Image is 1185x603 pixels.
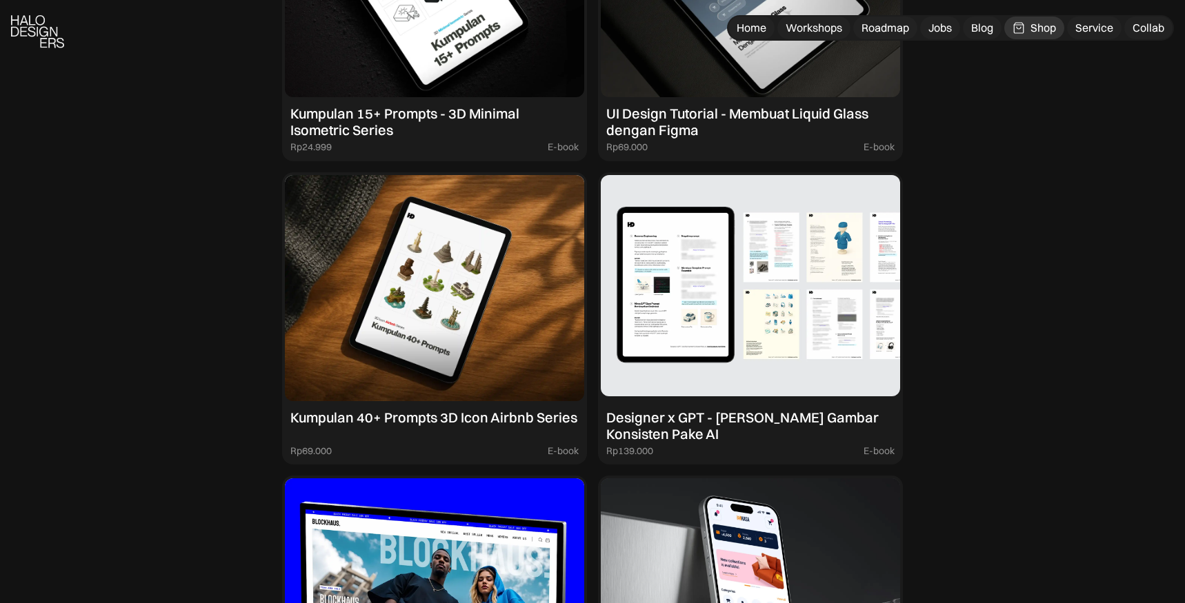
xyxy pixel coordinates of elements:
a: Jobs [920,17,960,39]
a: Roadmap [853,17,917,39]
div: Blog [971,21,993,35]
div: Service [1075,21,1113,35]
a: Blog [963,17,1002,39]
div: E-book [864,141,895,153]
div: Rp69.000 [290,445,332,457]
div: E-book [548,445,579,457]
div: Roadmap [862,21,909,35]
div: Rp69.000 [606,141,648,153]
div: Shop [1030,21,1056,35]
div: Designer x GPT - [PERSON_NAME] Gambar Konsisten Pake AI [606,409,895,442]
a: Home [728,17,775,39]
div: Workshops [786,21,842,35]
a: Collab [1124,17,1173,39]
div: Rp24.999 [290,141,332,153]
div: Home [737,21,766,35]
div: Jobs [928,21,952,35]
a: Kumpulan 40+ Prompts 3D Icon Airbnb SeriesRp69.000E-book [282,172,587,465]
div: Collab [1133,21,1164,35]
div: UI Design Tutorial - Membuat Liquid Glass dengan Figma [606,105,895,139]
a: Workshops [777,17,850,39]
div: Kumpulan 15+ Prompts - 3D Minimal Isometric Series [290,105,579,139]
a: Service [1067,17,1122,39]
div: Kumpulan 40+ Prompts 3D Icon Airbnb Series [290,409,577,426]
div: Rp139.000 [606,445,653,457]
a: Shop [1004,17,1064,39]
a: Designer x GPT - [PERSON_NAME] Gambar Konsisten Pake AIRp139.000E-book [598,172,903,465]
div: E-book [864,445,895,457]
div: E-book [548,141,579,153]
